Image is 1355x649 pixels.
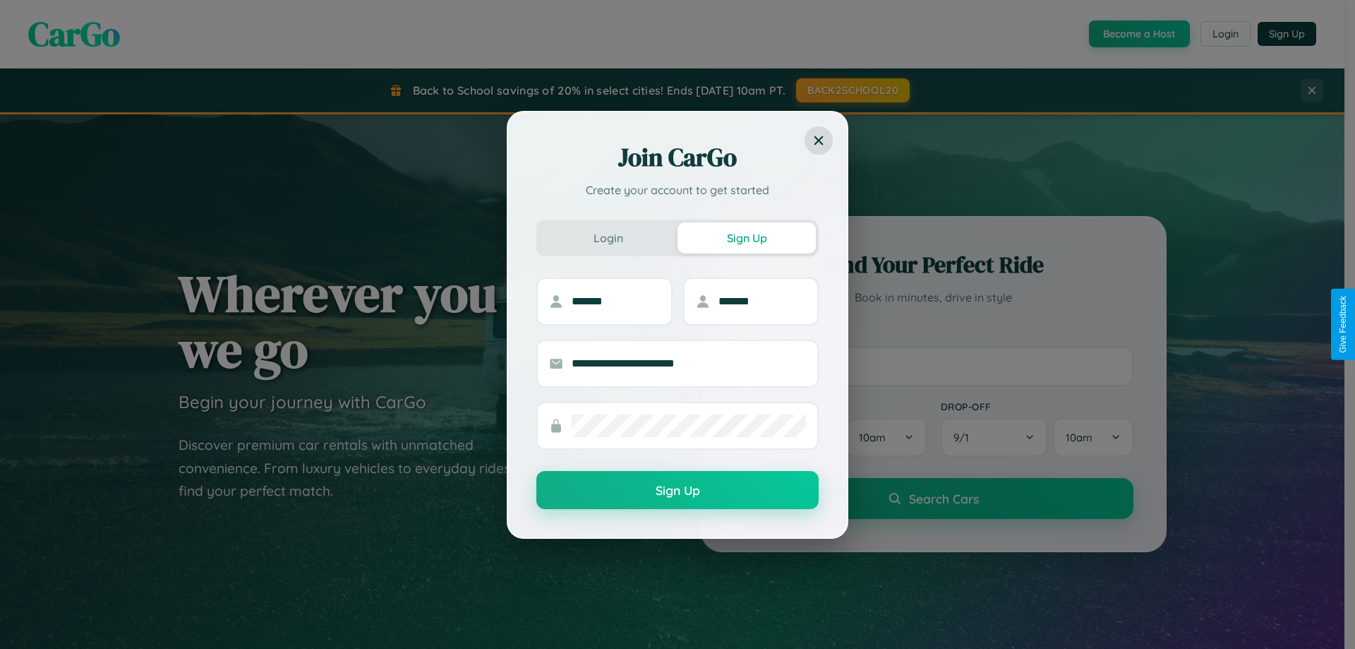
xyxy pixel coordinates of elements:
h2: Join CarGo [536,141,819,174]
p: Create your account to get started [536,181,819,198]
button: Login [539,222,677,254]
button: Sign Up [677,222,816,254]
div: Give Feedback [1338,296,1348,353]
button: Sign Up [536,471,819,509]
